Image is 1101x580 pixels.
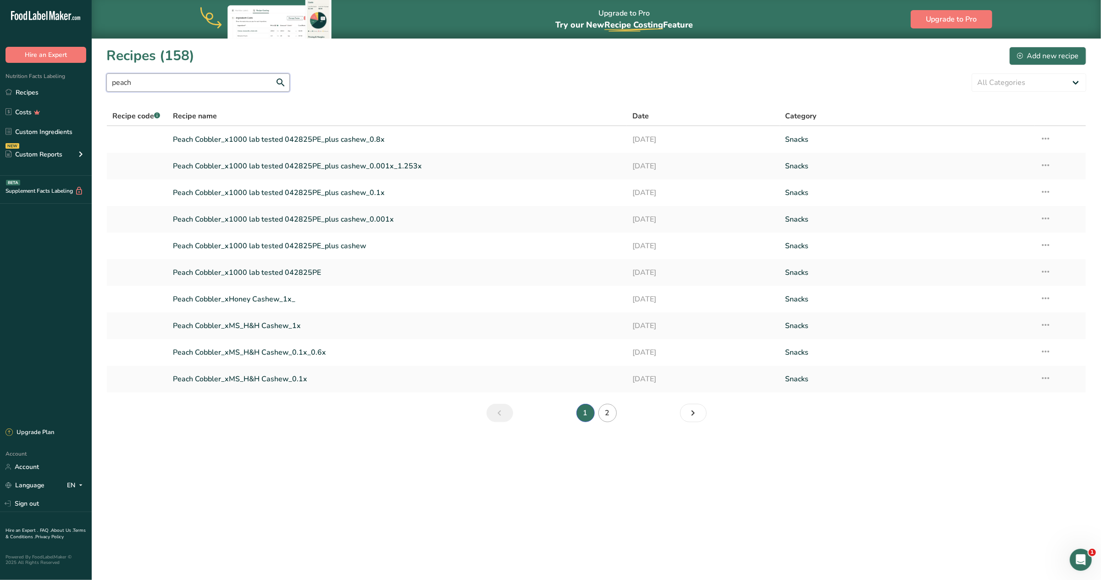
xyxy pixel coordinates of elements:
[786,210,1029,229] a: Snacks
[786,343,1029,362] a: Snacks
[786,130,1029,149] a: Snacks
[786,183,1029,202] a: Snacks
[173,316,621,335] a: Peach Cobbler_xMS_H&H Cashew_1x
[6,150,62,159] div: Custom Reports
[40,527,51,534] a: FAQ .
[786,236,1029,256] a: Snacks
[6,180,20,185] div: BETA
[632,263,775,282] a: [DATE]
[632,316,775,335] a: [DATE]
[173,263,621,282] a: Peach Cobbler_x1000 lab tested 042825PE
[173,111,217,122] span: Recipe name
[632,156,775,176] a: [DATE]
[173,210,621,229] a: Peach Cobbler_x1000 lab tested 042825PE_plus cashew_0.001x
[632,343,775,362] a: [DATE]
[926,14,977,25] span: Upgrade to Pro
[6,554,86,565] div: Powered By FoodLabelMaker © 2025 All Rights Reserved
[112,111,160,121] span: Recipe code
[173,183,621,202] a: Peach Cobbler_x1000 lab tested 042825PE_plus cashew_0.1x
[1089,549,1096,556] span: 1
[173,290,621,309] a: Peach Cobbler_xHoney Cashew_1x_
[6,527,86,540] a: Terms & Conditions .
[173,369,621,389] a: Peach Cobbler_xMS_H&H Cashew_0.1x
[51,527,73,534] a: About Us .
[786,111,817,122] span: Category
[632,369,775,389] a: [DATE]
[6,428,54,437] div: Upgrade Plan
[6,143,19,149] div: NEW
[786,316,1029,335] a: Snacks
[1009,47,1086,65] button: Add new recipe
[1017,50,1079,61] div: Add new recipe
[786,156,1029,176] a: Snacks
[173,236,621,256] a: Peach Cobbler_x1000 lab tested 042825PE_plus cashew
[555,19,693,30] span: Try our New Feature
[911,10,992,28] button: Upgrade to Pro
[632,183,775,202] a: [DATE]
[632,236,775,256] a: [DATE]
[67,480,86,491] div: EN
[173,343,621,362] a: Peach Cobbler_xMS_H&H Cashew_0.1x_0.6x
[106,45,194,66] h1: Recipes (158)
[632,130,775,149] a: [DATE]
[173,130,621,149] a: Peach Cobbler_x1000 lab tested 042825PE_plus cashew_0.8x
[632,290,775,309] a: [DATE]
[106,73,290,92] input: Search for recipe
[6,47,86,63] button: Hire an Expert
[555,0,693,39] div: Upgrade to Pro
[632,111,649,122] span: Date
[6,477,44,493] a: Language
[6,527,38,534] a: Hire an Expert .
[1070,549,1092,571] iframe: Intercom live chat
[598,404,617,422] a: Page 2.
[604,19,663,30] span: Recipe Costing
[173,156,621,176] a: Peach Cobbler_x1000 lab tested 042825PE_plus cashew_0.001x_1.253x
[680,404,707,422] a: Next page
[632,210,775,229] a: [DATE]
[35,534,64,540] a: Privacy Policy
[786,290,1029,309] a: Snacks
[786,369,1029,389] a: Snacks
[487,404,513,422] a: Previous page
[786,263,1029,282] a: Snacks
